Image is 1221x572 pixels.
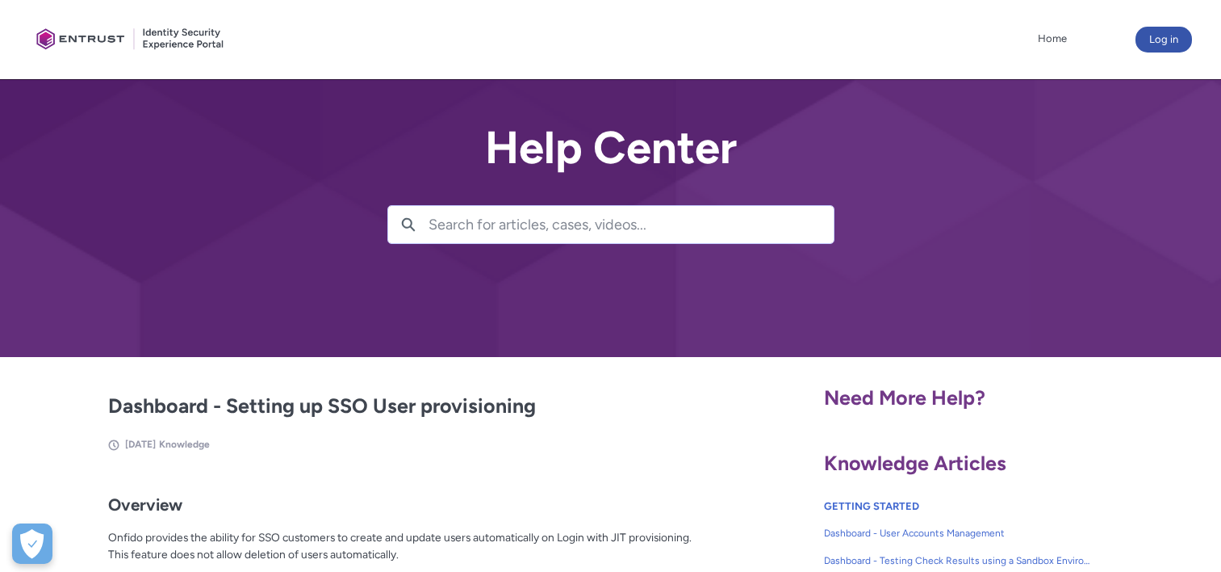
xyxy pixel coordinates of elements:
[159,437,210,452] li: Knowledge
[125,439,156,450] span: [DATE]
[824,451,1006,475] span: Knowledge Articles
[824,519,1092,547] a: Dashboard - User Accounts Management
[1034,27,1071,51] a: Home
[429,206,834,243] input: Search for articles, cases, videos...
[388,206,429,243] button: Search
[108,495,705,515] h2: Overview
[824,500,919,512] a: GETTING STARTED
[108,391,705,422] h2: Dashboard - Setting up SSO User provisioning
[12,524,52,564] div: Cookie Preferences
[824,553,1092,568] span: Dashboard - Testing Check Results using a Sandbox Environment
[12,524,52,564] button: Open Preferences
[108,529,705,562] p: Onfido provides the ability for SSO customers to create and update users automatically on Login w...
[1135,27,1192,53] button: Log in
[387,123,834,173] h2: Help Center
[824,385,985,410] span: Need More Help?
[824,526,1092,540] span: Dashboard - User Accounts Management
